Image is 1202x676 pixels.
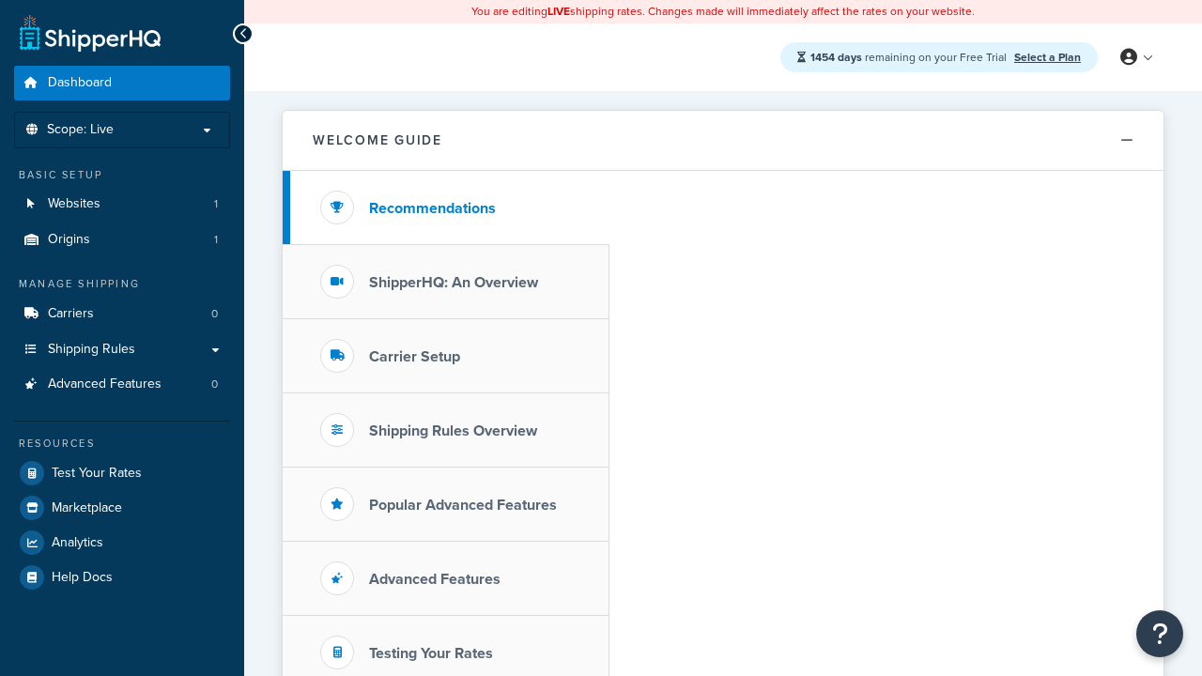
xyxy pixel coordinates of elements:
[52,466,142,482] span: Test Your Rates
[810,49,862,66] strong: 1454 days
[14,187,230,222] a: Websites1
[14,223,230,257] li: Origins
[547,3,570,20] b: LIVE
[369,571,501,588] h3: Advanced Features
[52,570,113,586] span: Help Docs
[48,342,135,358] span: Shipping Rules
[52,500,122,516] span: Marketplace
[283,111,1163,171] button: Welcome Guide
[211,376,218,392] span: 0
[48,75,112,91] span: Dashboard
[14,187,230,222] li: Websites
[313,133,442,147] h2: Welcome Guide
[14,561,230,594] a: Help Docs
[211,306,218,322] span: 0
[1014,49,1081,66] a: Select a Plan
[810,49,1009,66] span: remaining on your Free Trial
[48,376,162,392] span: Advanced Features
[48,306,94,322] span: Carriers
[14,436,230,452] div: Resources
[47,122,114,138] span: Scope: Live
[48,196,100,212] span: Websites
[369,497,557,514] h3: Popular Advanced Features
[369,274,538,291] h3: ShipperHQ: An Overview
[1136,610,1183,657] button: Open Resource Center
[214,232,218,248] span: 1
[14,167,230,183] div: Basic Setup
[369,422,537,439] h3: Shipping Rules Overview
[14,276,230,292] div: Manage Shipping
[214,196,218,212] span: 1
[52,535,103,551] span: Analytics
[14,297,230,331] a: Carriers0
[48,232,90,248] span: Origins
[369,200,496,217] h3: Recommendations
[14,367,230,402] a: Advanced Features0
[14,526,230,560] a: Analytics
[14,332,230,367] a: Shipping Rules
[369,348,460,365] h3: Carrier Setup
[14,297,230,331] li: Carriers
[14,491,230,525] a: Marketplace
[369,645,493,662] h3: Testing Your Rates
[14,223,230,257] a: Origins1
[14,456,230,490] a: Test Your Rates
[14,66,230,100] a: Dashboard
[14,367,230,402] li: Advanced Features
